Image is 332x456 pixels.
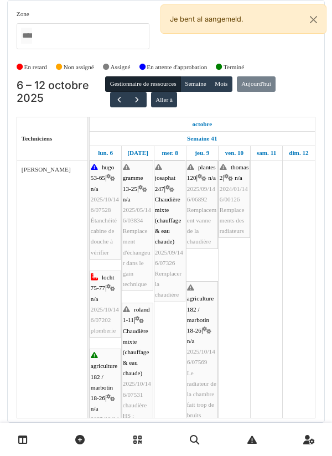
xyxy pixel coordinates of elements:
span: n/a [91,296,98,302]
span: Remplacer la chaudière [155,270,181,298]
button: Suivant [128,92,146,108]
span: 2024/01/146/00126 [220,185,248,203]
label: En attente d'approbation [147,63,207,72]
span: roland 1-11 [123,306,150,323]
span: 2025/10/146/07528 [91,196,119,213]
div: | [91,272,120,336]
span: n/a [123,196,131,203]
span: 2025/09/146/06892 [187,185,215,203]
span: locht 75-77 [91,274,115,291]
span: plantes 120 [187,164,216,181]
button: Mois [210,76,232,92]
span: n/a [91,185,98,192]
label: Terminé [224,63,244,72]
a: 12 octobre 2025 [286,146,311,160]
h2: 6 – 12 octobre 2025 [17,79,106,105]
button: Semaine [180,76,211,92]
span: 2025/10/146/07531 [123,380,151,397]
a: 8 octobre 2025 [159,146,180,160]
span: Remplacement vanne de la chaudière [187,206,216,245]
span: agriculture 182 / marbotin 18-26 [187,295,214,334]
div: | [187,162,217,247]
a: Semaine 41 [184,132,220,146]
input: Tous [21,28,32,44]
a: 10 octobre 2025 [222,146,247,160]
div: | [123,162,152,289]
a: 7 octobre 2025 [124,146,151,160]
button: Précédent [110,92,128,108]
span: 2025/10/146/07569 [187,348,215,365]
span: n/a [208,174,216,181]
span: 2025/10/146/07202 [91,306,119,323]
span: agriculture 182 / marbotin 18-26 [91,362,117,401]
span: n/a [235,174,242,181]
span: Remplacements des radiateurs [220,206,245,234]
button: Aujourd'hui [237,76,276,92]
a: 6 octobre 2025 [189,117,215,131]
span: 2025/05/146/03834 [123,206,151,224]
label: En retard [24,63,47,72]
div: | [91,162,120,258]
span: n/a [187,338,195,344]
span: plomberie [91,327,116,334]
span: Chaudière mixte (chauffage & eau chaude) [123,328,149,377]
a: 9 octobre 2025 [192,146,212,160]
span: Chaudière mixte (chauffage & eau chaude) [155,196,181,245]
a: 11 octobre 2025 [254,146,279,160]
div: | [187,283,217,421]
a: 6 octobre 2025 [95,146,116,160]
div: | [220,162,249,236]
label: Non assigné [64,63,94,72]
span: hugo 53-65 [91,164,115,181]
span: 2025/10/146/07529 [91,416,119,433]
button: Close [301,5,326,34]
div: | [155,162,184,300]
label: Zone [17,9,29,19]
span: Techniciens [22,135,53,142]
span: Le radiateur de la chambre fait trop de bruits [187,370,216,419]
span: [PERSON_NAME] [22,166,71,173]
span: Remplacement d'échangeur dans le gain technique [123,227,151,287]
button: Gestionnaire de ressources [105,76,180,92]
span: gramme 13-25 [123,174,143,191]
span: thomas 2 [220,164,249,181]
span: Étanchéité cabine de douche à vérifier [91,217,117,256]
label: Assigné [111,63,131,72]
span: 2025/09/146/07326 [155,249,183,266]
span: n/a [91,405,98,412]
button: Aller à [151,92,177,107]
span: josaphat 247 [155,174,175,191]
div: Je bent al aangemeld. [160,4,326,34]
